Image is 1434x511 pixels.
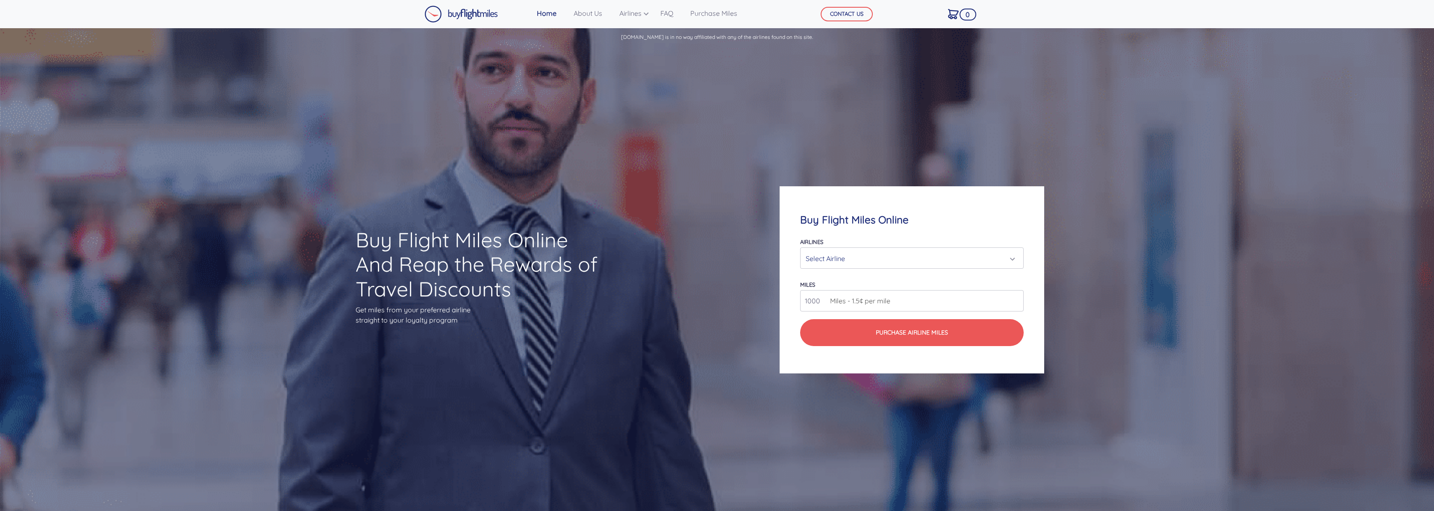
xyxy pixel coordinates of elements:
img: Buy Flight Miles Logo [424,6,498,23]
p: Get miles from your preferred airline straight to your loyalty program [356,305,602,325]
a: Home [533,5,560,22]
a: 0 [945,5,962,23]
button: Purchase Airline Miles [800,319,1024,346]
span: Miles - 1.5¢ per mile [826,296,890,306]
button: CONTACT US [821,7,873,21]
a: Buy Flight Miles Logo [424,3,498,25]
div: Select Airline [806,250,1013,267]
span: 0 [960,9,976,21]
label: miles [800,281,815,288]
h4: Buy Flight Miles Online [800,214,1024,226]
button: Select Airline [800,247,1024,269]
a: About Us [570,5,606,22]
h1: Buy Flight Miles Online And Reap the Rewards of Travel Discounts [356,228,602,302]
img: Cart [948,9,959,19]
a: Purchase Miles [687,5,741,22]
a: FAQ [657,5,677,22]
label: Airlines [800,238,823,245]
a: Airlines [616,5,647,22]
